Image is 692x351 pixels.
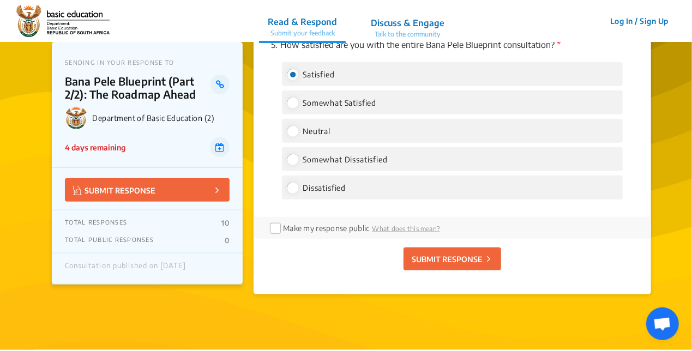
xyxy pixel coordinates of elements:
[65,178,230,202] button: SUBMIT RESPONSE
[371,29,444,39] p: Talk to the community
[73,184,155,196] p: SUBMIT RESPONSE
[404,247,501,270] button: SUBMIT RESPONSE
[92,113,230,123] p: Department of Basic Education (2)
[73,186,82,195] img: Vector.jpg
[287,126,297,136] input: Neutral
[287,69,297,79] input: Satisfied
[65,219,127,227] p: TOTAL RESPONSES
[283,223,369,233] label: Make my response public
[303,126,330,136] span: Neutral
[16,5,110,38] img: 2wffpoq67yek4o5dgscb6nza9j7d
[65,106,88,129] img: Department of Basic Education (2) logo
[372,225,440,233] span: What does this mean?
[287,183,297,192] input: Dissatisfied
[303,155,388,164] span: Somewhat Dissatisfied
[65,262,186,276] div: Consultation published on [DATE]
[412,253,483,265] p: SUBMIT RESPONSE
[65,59,230,66] p: SENDING IN YOUR RESPONSE TO
[65,75,210,101] p: Bana Pele Blueprint (Part 2/2): The Roadmap Ahead
[287,154,297,164] input: Somewhat Dissatisfied
[646,307,679,340] div: Open chat
[225,236,230,245] p: 0
[65,142,125,153] p: 4 days remaining
[303,183,346,192] span: Dissatisfied
[271,39,278,50] span: 5.
[65,236,154,245] p: TOTAL PUBLIC RESPONSES
[603,13,676,29] button: Log In / Sign Up
[287,98,297,107] input: Somewhat Satisfied
[268,28,337,38] p: Submit your feedback
[268,15,337,28] p: Read & Respond
[271,38,634,51] p: How satisfied are you with the entire Bana Pele Blueprint consultation?
[303,98,376,107] span: Somewhat Satisfied
[303,70,335,79] span: Satisfied
[371,16,444,29] p: Discuss & Engage
[221,219,230,227] p: 10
